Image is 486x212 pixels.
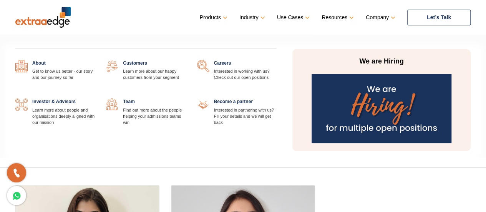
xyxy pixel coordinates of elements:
[200,12,226,23] a: Products
[366,12,394,23] a: Company
[322,12,352,23] a: Resources
[407,10,471,25] a: Let’s Talk
[309,57,454,66] p: We are Hiring
[277,12,308,23] a: Use Cases
[239,12,264,23] a: Industry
